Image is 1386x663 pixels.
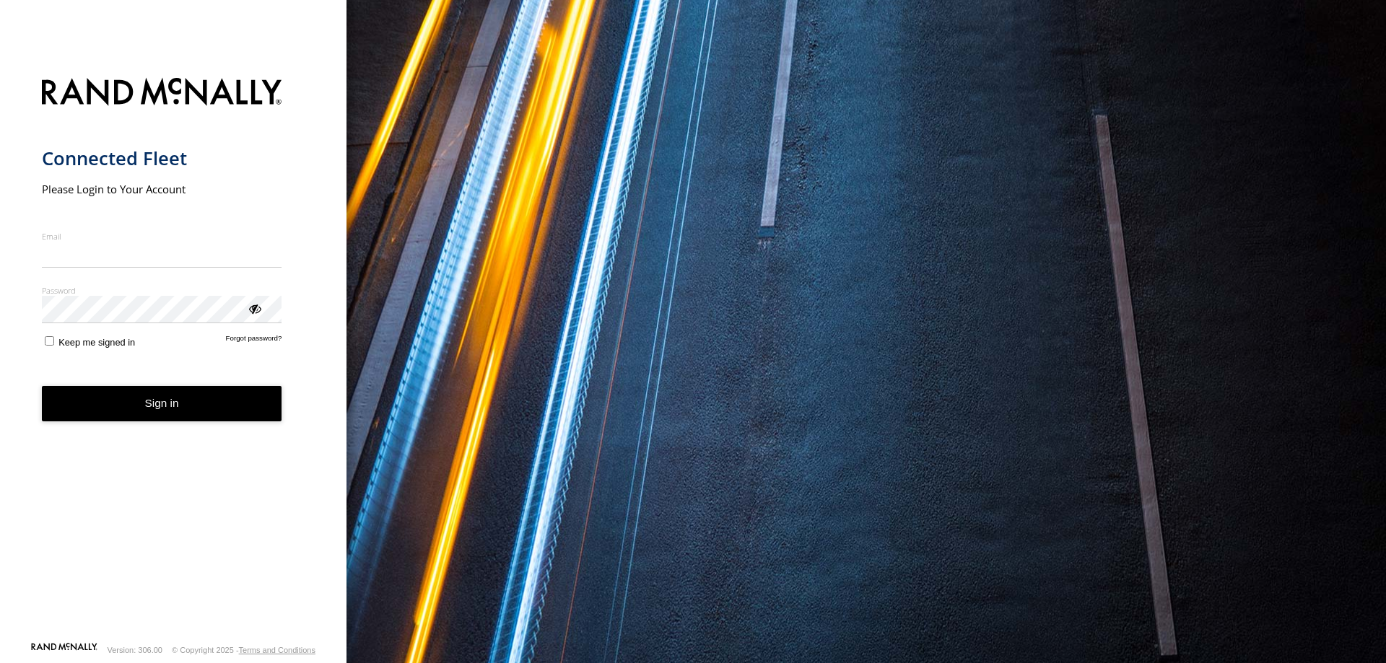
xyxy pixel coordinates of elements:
[247,301,261,315] div: ViewPassword
[42,285,282,296] label: Password
[226,334,282,348] a: Forgot password?
[108,646,162,654] div: Version: 306.00
[42,182,282,196] h2: Please Login to Your Account
[42,69,305,641] form: main
[45,336,54,346] input: Keep me signed in
[42,75,282,112] img: Rand McNally
[42,386,282,421] button: Sign in
[172,646,315,654] div: © Copyright 2025 -
[58,337,135,348] span: Keep me signed in
[31,643,97,657] a: Visit our Website
[239,646,315,654] a: Terms and Conditions
[42,231,282,242] label: Email
[42,146,282,170] h1: Connected Fleet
